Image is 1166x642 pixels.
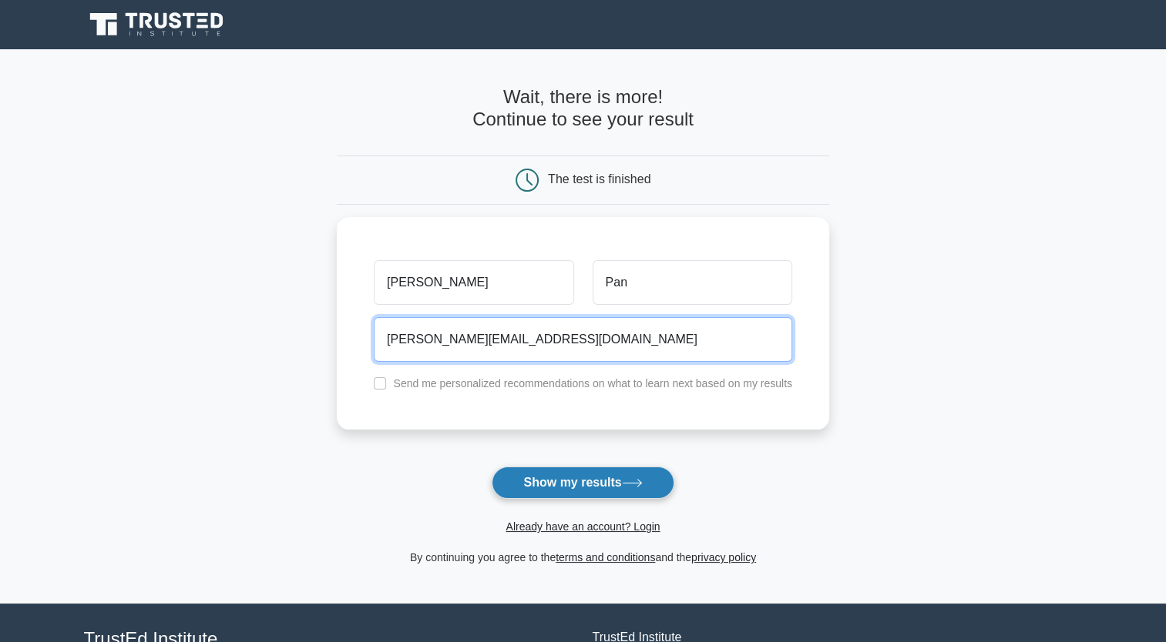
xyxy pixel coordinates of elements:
[593,260,792,305] input: Last name
[337,86,829,131] h4: Wait, there is more! Continue to see your result
[328,548,838,567] div: By continuing you agree to the and the
[691,551,756,563] a: privacy policy
[492,466,674,499] button: Show my results
[548,172,650,186] div: The test is finished
[374,317,792,362] input: Email
[393,377,792,390] label: Send me personalized recommendations on what to learn next based on my results
[506,520,660,533] a: Already have an account? Login
[374,260,573,305] input: First name
[556,551,655,563] a: terms and conditions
